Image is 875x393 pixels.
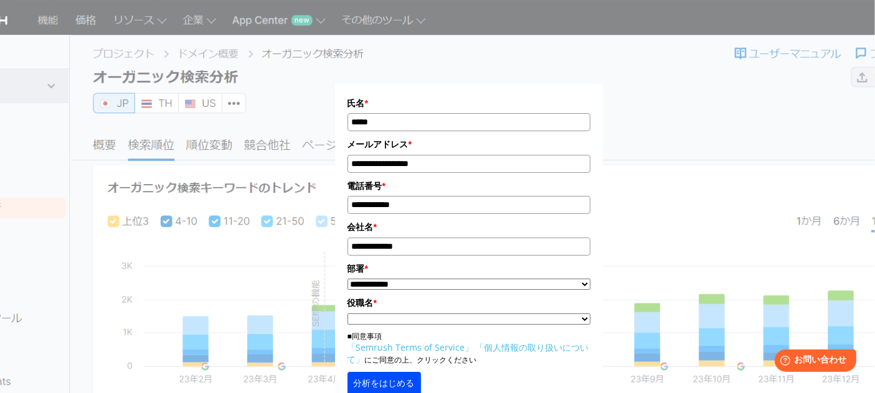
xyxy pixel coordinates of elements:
label: 役職名 [348,296,590,310]
a: 「個人情報の取り扱いについて」 [348,341,589,365]
label: 氏名 [348,96,590,110]
label: メールアドレス [348,137,590,151]
iframe: Help widget launcher [764,344,861,379]
a: 「Semrush Terms of Service」 [348,341,474,353]
label: 電話番号 [348,179,590,193]
p: ■同意事項 にご同意の上、クリックください [348,331,590,366]
label: 会社名 [348,220,590,234]
label: 部署 [348,262,590,275]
